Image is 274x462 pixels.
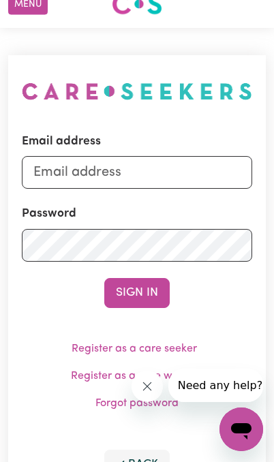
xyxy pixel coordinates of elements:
iframe: Button to launch messaging window [219,407,263,451]
a: Forgot password [95,398,179,409]
iframe: Close message [132,371,163,402]
a: Register as a care seeker [72,343,197,354]
iframe: Message from company [168,369,263,402]
label: Password [22,205,76,223]
input: Email address [22,156,252,189]
a: Register as a care worker [71,371,198,382]
label: Email address [22,133,101,151]
button: Sign In [104,278,170,308]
